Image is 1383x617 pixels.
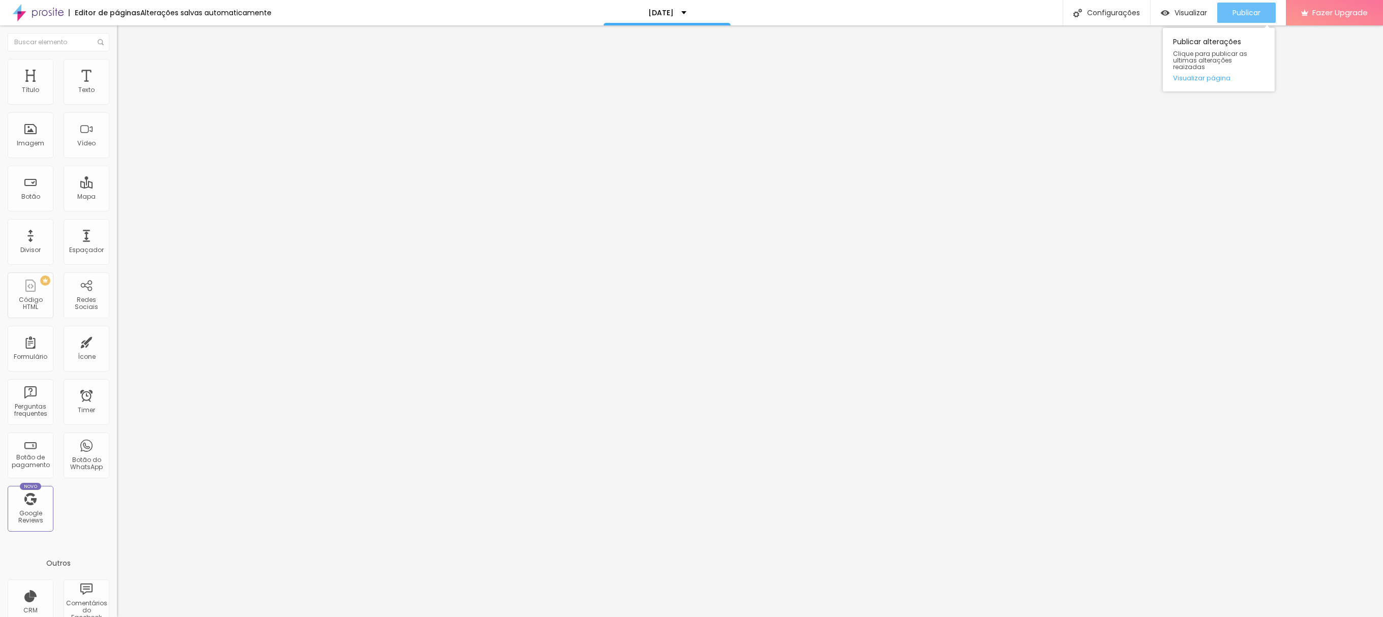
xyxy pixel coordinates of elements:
div: Alterações salvas automaticamente [140,9,272,16]
div: Botão do WhatsApp [66,456,106,471]
input: Buscar elemento [8,33,109,51]
img: Icone [98,39,104,45]
div: Divisor [20,246,41,254]
div: Formulário [14,353,47,360]
div: Novo [20,483,42,490]
div: Espaçador [69,246,104,254]
button: Publicar [1217,3,1276,23]
div: Botão [21,193,40,200]
p: [DATE] [648,9,674,16]
div: Código HTML [10,296,50,311]
a: Visualizar página [1173,75,1265,81]
div: Google Reviews [10,510,50,525]
div: Perguntas frequentes [10,403,50,418]
div: Timer [78,407,95,414]
span: Visualizar [1175,9,1207,17]
div: Título [22,86,39,94]
div: Texto [78,86,95,94]
span: Fazer Upgrade [1312,8,1368,17]
div: Redes Sociais [66,296,106,311]
div: Ícone [78,353,96,360]
div: Vídeo [77,140,96,147]
img: view-1.svg [1161,9,1169,17]
div: Imagem [17,140,44,147]
span: Publicar [1232,9,1260,17]
button: Visualizar [1151,3,1217,23]
div: CRM [23,607,38,614]
div: Mapa [77,193,96,200]
span: Clique para publicar as ultimas alterações reaizadas [1173,50,1265,71]
div: Botão de pagamento [10,454,50,469]
div: Publicar alterações [1163,28,1275,91]
div: Editor de páginas [69,9,140,16]
img: Icone [1073,9,1082,17]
